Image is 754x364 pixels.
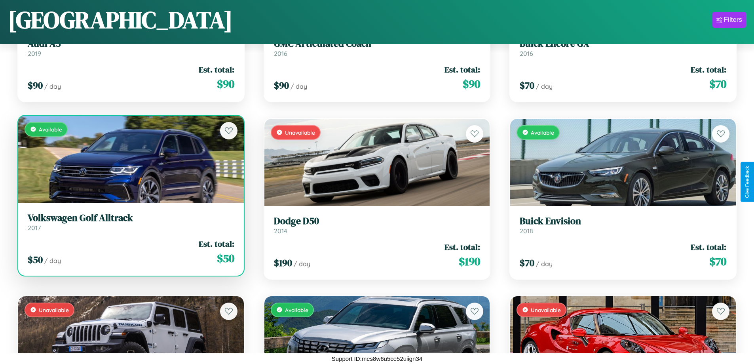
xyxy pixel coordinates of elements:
span: Est. total: [691,64,726,75]
span: 2017 [28,224,41,232]
div: Filters [724,16,742,24]
h3: Buick Envision [520,215,726,227]
span: $ 50 [217,250,234,266]
a: Volkswagen Golf Alltrack2017 [28,212,234,232]
span: Est. total: [691,241,726,253]
span: $ 90 [28,79,43,92]
span: 2016 [274,50,287,57]
span: $ 50 [28,253,43,266]
button: Filters [712,12,746,28]
span: Available [285,307,308,313]
h3: GMC Articulated Coach [274,38,481,50]
span: $ 70 [520,79,534,92]
h1: [GEOGRAPHIC_DATA] [8,4,233,36]
span: / day [44,257,61,265]
span: 2014 [274,227,287,235]
span: / day [44,82,61,90]
div: Give Feedback [745,166,750,198]
a: Buick Encore GX2016 [520,38,726,57]
span: / day [291,82,307,90]
span: $ 90 [463,76,480,92]
a: Buick Envision2018 [520,215,726,235]
span: / day [294,260,310,268]
span: / day [536,82,553,90]
a: GMC Articulated Coach2016 [274,38,481,57]
span: Available [531,129,554,136]
span: Est. total: [199,238,234,250]
span: $ 90 [274,79,289,92]
a: Dodge D502014 [274,215,481,235]
a: Audi A32019 [28,38,234,57]
span: $ 190 [459,253,480,269]
h3: Volkswagen Golf Alltrack [28,212,234,224]
h3: Buick Encore GX [520,38,726,50]
span: $ 70 [520,256,534,269]
span: Unavailable [531,307,561,313]
span: Unavailable [285,129,315,136]
span: Unavailable [39,307,69,313]
span: $ 70 [709,76,726,92]
span: Available [39,126,62,133]
span: $ 90 [217,76,234,92]
span: 2018 [520,227,533,235]
p: Support ID: mes8w6u5ce52uiign34 [332,353,422,364]
span: Est. total: [444,241,480,253]
span: $ 70 [709,253,726,269]
span: 2016 [520,50,533,57]
h3: Dodge D50 [274,215,481,227]
h3: Audi A3 [28,38,234,50]
span: / day [536,260,553,268]
span: Est. total: [444,64,480,75]
span: Est. total: [199,64,234,75]
span: 2019 [28,50,41,57]
span: $ 190 [274,256,292,269]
